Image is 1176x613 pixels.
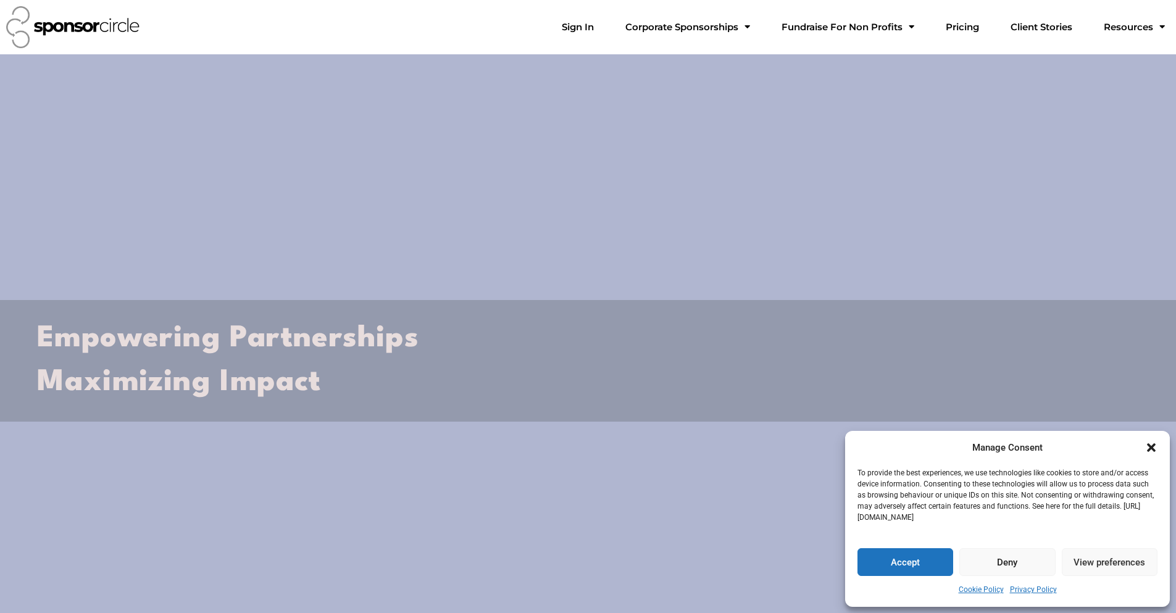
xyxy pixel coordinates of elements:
[959,582,1004,598] a: Cookie Policy
[552,15,604,40] a: Sign In
[1145,441,1157,454] div: Close dialogue
[1001,15,1082,40] a: Client Stories
[772,15,924,40] a: Fundraise For Non ProfitsMenu Toggle
[615,15,760,40] a: Corporate SponsorshipsMenu Toggle
[6,6,140,48] img: Sponsor Circle logo
[972,440,1043,456] div: Manage Consent
[857,548,953,576] button: Accept
[1094,15,1175,40] a: Resources
[857,467,1156,523] p: To provide the best experiences, we use technologies like cookies to store and/or access device i...
[1062,548,1157,576] button: View preferences
[1010,582,1057,598] a: Privacy Policy
[37,317,1139,405] h2: Empowering Partnerships Maximizing Impact
[936,15,989,40] a: Pricing
[959,548,1055,576] button: Deny
[552,15,1175,40] nav: Menu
